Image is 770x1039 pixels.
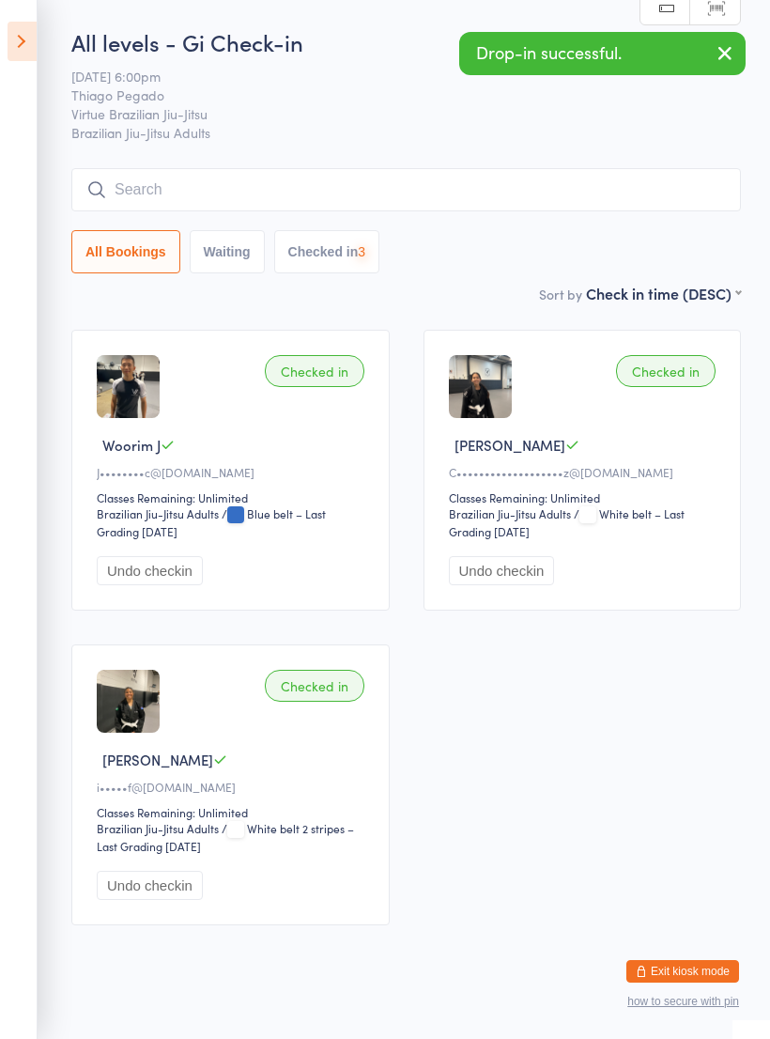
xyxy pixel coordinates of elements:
button: Waiting [190,230,265,273]
div: Classes Remaining: Unlimited [97,489,370,505]
div: Checked in [616,355,716,387]
div: Brazilian Jiu-Jitsu Adults [449,505,571,521]
img: image1717406466.png [97,355,160,418]
span: Woorim J [102,435,161,455]
div: i•••••f@[DOMAIN_NAME] [97,779,370,795]
div: Drop-in successful. [459,32,746,75]
button: Checked in3 [274,230,380,273]
div: J••••••••c@[DOMAIN_NAME] [97,464,370,480]
span: [PERSON_NAME] [102,750,213,769]
div: Classes Remaining: Unlimited [449,489,722,505]
div: Check in time (DESC) [586,283,741,303]
div: Checked in [265,670,364,702]
span: [DATE] 6:00pm [71,67,712,85]
span: Thiago Pegado [71,85,712,104]
label: Sort by [539,285,582,303]
span: Virtue Brazilian Jiu-Jitsu [71,104,712,123]
div: C•••••••••••••••••••z@[DOMAIN_NAME] [449,464,722,480]
div: Classes Remaining: Unlimited [97,804,370,820]
button: All Bookings [71,230,180,273]
img: image1758096895.png [97,670,160,733]
img: image1756932049.png [449,355,512,418]
span: [PERSON_NAME] [454,435,565,455]
h2: All levels - Gi Check-in [71,26,741,57]
div: Brazilian Jiu-Jitsu Adults [97,505,219,521]
button: Exit kiosk mode [626,960,739,983]
span: Brazilian Jiu-Jitsu Adults [71,123,741,142]
div: Checked in [265,355,364,387]
input: Search [71,168,741,211]
button: Undo checkin [97,871,203,900]
div: 3 [358,244,365,259]
button: Undo checkin [449,556,555,585]
button: Undo checkin [97,556,203,585]
button: how to secure with pin [627,995,739,1008]
div: Brazilian Jiu-Jitsu Adults [97,820,219,836]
